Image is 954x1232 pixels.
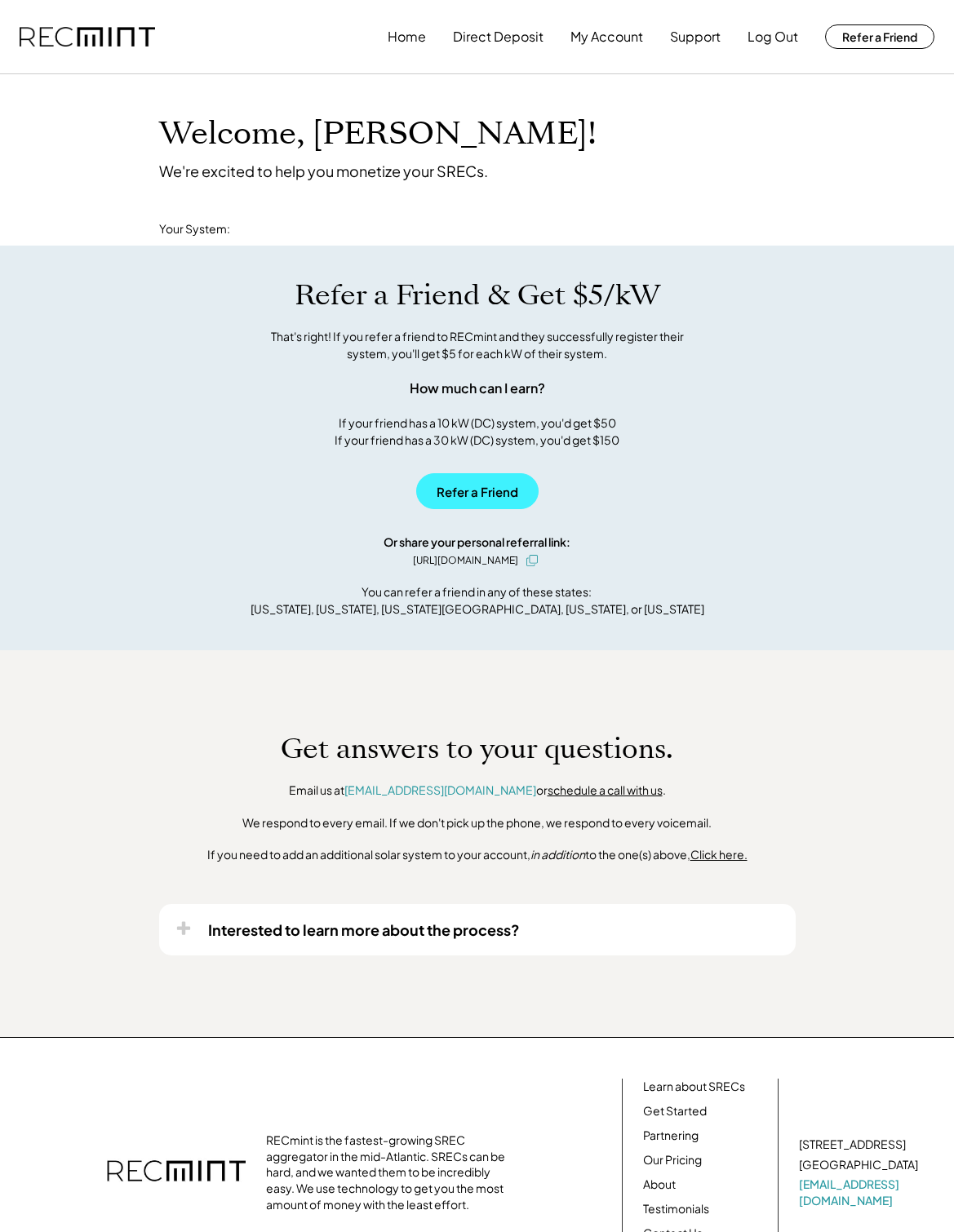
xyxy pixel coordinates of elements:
div: We respond to every email. If we don't pick up the phone, we respond to every voicemail. [242,815,712,831]
div: That's right! If you refer a friend to RECmint and they successfully register their system, you'l... [253,328,702,362]
a: Learn about SRECs [643,1079,745,1095]
em: in addition [530,847,585,862]
img: recmint-logotype%403x.png [107,1144,246,1201]
div: You can refer a friend in any of these states: [US_STATE], [US_STATE], [US_STATE][GEOGRAPHIC_DATA... [251,583,704,618]
a: [EMAIL_ADDRESS][DOMAIN_NAME] [799,1177,921,1208]
button: click to copy [522,551,542,570]
a: [EMAIL_ADDRESS][DOMAIN_NAME] [344,782,536,797]
a: schedule a call with us [548,782,663,797]
button: Support [670,20,721,53]
div: We're excited to help you monetize your SRECs. [159,162,488,180]
div: [URL][DOMAIN_NAME] [413,553,518,568]
h1: Welcome, [PERSON_NAME]! [159,115,597,153]
u: Click here. [690,847,748,862]
button: My Account [570,20,643,53]
div: Or share your personal referral link: [384,534,570,551]
a: Our Pricing [643,1152,702,1168]
div: How much can I earn? [410,379,545,398]
div: [STREET_ADDRESS] [799,1137,906,1153]
div: Your System: [159,221,230,237]
img: recmint-logotype%403x.png [20,27,155,47]
div: If you need to add an additional solar system to your account, to the one(s) above, [207,847,748,863]
div: [GEOGRAPHIC_DATA] [799,1157,918,1173]
a: Testimonials [643,1201,709,1217]
a: Get Started [643,1103,707,1119]
button: Home [388,20,426,53]
h1: Refer a Friend & Get $5/kW [295,278,660,312]
button: Refer a Friend [825,24,934,49]
div: If your friend has a 10 kW (DC) system, you'd get $50 If your friend has a 30 kW (DC) system, you... [335,414,619,449]
h1: Get answers to your questions. [281,732,673,766]
div: Email us at or . [289,782,666,799]
a: Partnering [643,1128,699,1144]
button: Log Out [748,20,798,53]
div: Interested to learn more about the process? [208,920,520,939]
button: Direct Deposit [453,20,544,53]
a: About [643,1177,676,1193]
div: RECmint is the fastest-growing SREC aggregator in the mid-Atlantic. SRECs can be hard, and we wan... [266,1132,511,1212]
button: Refer a Friend [416,473,539,509]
